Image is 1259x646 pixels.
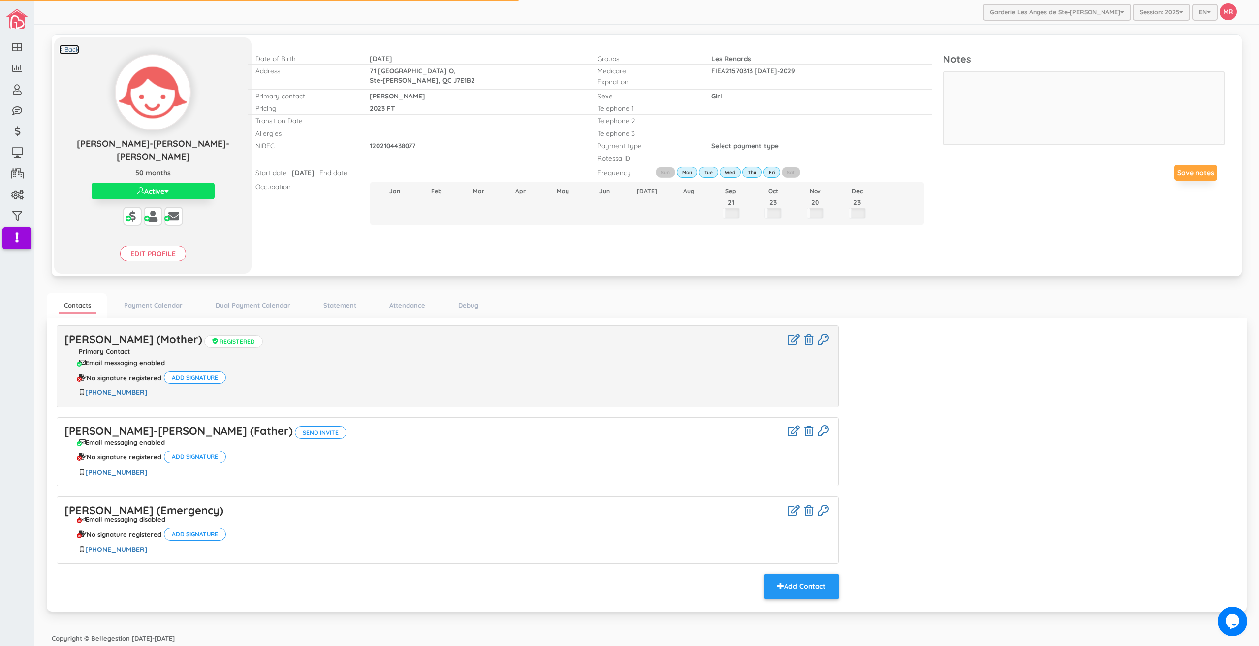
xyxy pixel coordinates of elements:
th: May [542,186,584,196]
p: Transition Date [255,116,354,125]
a: < Back [59,45,79,54]
div: Email messaging disabled [79,516,165,523]
p: Telephone 3 [598,129,696,138]
button: Add signature [164,528,226,540]
p: Occupation [255,182,354,191]
p: Telephone 2 [598,116,696,125]
span: Girl [711,92,722,100]
label: Thu [742,167,762,178]
span: [GEOGRAPHIC_DATA] O, [378,66,456,75]
p: Expiration [598,77,696,86]
label: Wed [720,167,741,178]
label: Sun [656,167,675,178]
button: Add Contact [764,574,839,599]
span: Registered [204,335,263,348]
label: Sat [782,167,800,178]
th: [DATE] [626,186,668,196]
button: Active [92,183,215,199]
span: No signature registered [87,374,161,381]
a: [PHONE_NUMBER] [85,468,148,477]
th: Apr [500,186,541,196]
th: Aug [668,186,710,196]
span: [DATE] [370,54,392,63]
p: Date of Birth [255,54,354,63]
p: Notes [943,52,1225,66]
span: 2023 FT [370,104,395,112]
a: Debug [453,298,483,313]
p: 50 months [59,168,247,178]
button: Add signature [164,451,226,463]
span: 71 [370,66,376,75]
button: Add signature [164,371,226,384]
p: Primary contact [255,91,354,100]
th: Sep [710,186,752,196]
label: Fri [763,167,780,178]
p: Telephone 1 [598,103,696,113]
p: Primary Contact [64,348,831,355]
a: [PERSON_NAME]-[PERSON_NAME] (Father) [64,424,293,438]
p: Address [255,66,354,75]
th: Nov [794,186,836,196]
span: [DATE] [292,168,315,177]
iframe: chat widget [1218,607,1249,636]
th: Mar [458,186,500,196]
p: Payment type [598,141,696,150]
label: Mon [677,167,697,178]
p: Frequency [598,168,640,177]
a: [PHONE_NUMBER] [85,545,148,554]
th: Jan [374,186,415,196]
span: [PERSON_NAME]-[PERSON_NAME]-[PERSON_NAME] [77,138,229,162]
div: Email messaging enabled [79,359,165,366]
span: [PERSON_NAME] [370,92,425,100]
strong: Copyright © Bellegestion [DATE]-[DATE] [52,634,175,642]
a: [PHONE_NUMBER] [85,388,148,397]
a: Payment Calendar [119,298,188,313]
p: NIREC [255,141,354,150]
th: Feb [415,186,457,196]
th: Jun [584,186,626,196]
span: 1202104438077 [370,141,415,150]
label: Tue [699,167,718,178]
span: Ste-[PERSON_NAME], [370,76,441,84]
p: Les Renards [711,54,867,63]
p: Medicare [598,66,696,75]
p: Rotessa ID [598,153,696,162]
span: J7E1B2 [453,76,475,84]
button: Save notes [1174,165,1217,181]
div: Email messaging enabled [79,439,165,446]
a: Attendance [384,298,430,313]
p: Pricing [255,103,354,113]
p: Groups [598,54,696,63]
p: Sexe [598,91,696,100]
a: [PERSON_NAME] (Mother) [64,332,202,346]
a: [PERSON_NAME] (Emergency) [64,503,223,517]
p: Start date [255,168,287,177]
span: No signature registered [87,531,161,538]
input: Edit profile [120,246,186,261]
img: Click to change profile pic [116,55,190,129]
th: Dec [836,186,878,196]
span: QC [442,76,451,84]
p: Allergies [255,129,354,138]
span: [DATE]-2029 [755,66,795,75]
button: Send invite [295,426,346,439]
a: Contacts [59,298,96,314]
span: No signature registered [87,453,161,460]
a: Statement [318,298,361,313]
span: FIEA21570313 [711,66,753,75]
a: Dual Payment Calendar [211,298,295,313]
th: Oct [752,186,794,196]
p: End date [319,168,347,177]
img: image [6,9,28,29]
span: Select payment type [711,141,779,150]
